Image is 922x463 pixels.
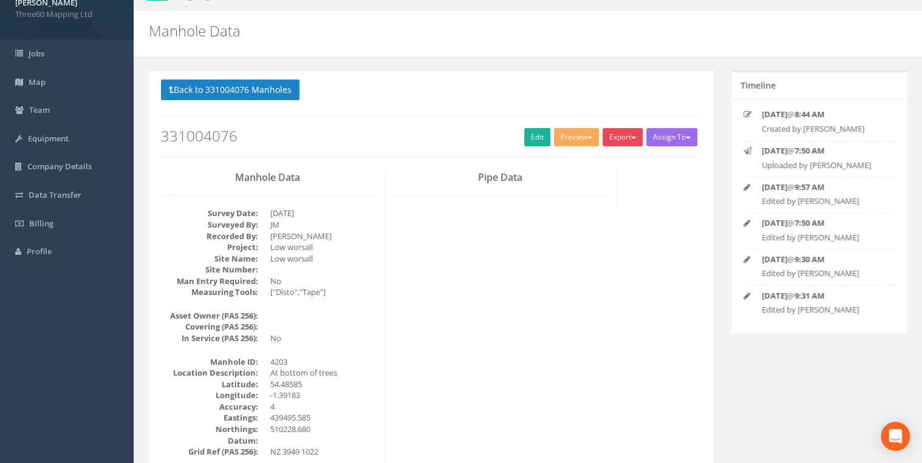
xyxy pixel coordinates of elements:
[270,231,375,242] dd: [PERSON_NAME]
[762,145,787,156] strong: [DATE]
[762,290,787,301] strong: [DATE]
[161,208,258,219] dt: Survey Date:
[554,128,599,146] button: Preview
[270,208,375,219] dd: [DATE]
[762,181,885,193] p: @
[27,161,92,172] span: Company Details
[740,81,776,90] h5: Timeline
[161,424,258,435] dt: Northings:
[524,128,550,146] a: Edit
[762,123,885,135] p: Created by [PERSON_NAME]
[161,321,258,333] dt: Covering (PAS 256):
[161,390,258,401] dt: Longitude:
[762,160,885,171] p: Uploaded by [PERSON_NAME]
[29,189,81,200] span: Data Transfer
[161,446,258,458] dt: Grid Ref (PAS 256):
[762,254,885,265] p: @
[270,219,375,231] dd: JM
[161,333,258,344] dt: In Service (PAS 256):
[270,333,375,344] dd: No
[161,172,375,183] h3: Manhole Data
[161,264,258,275] dt: Site Number:
[161,128,701,144] h2: 331004076
[161,253,258,265] dt: Site Name:
[762,195,885,207] p: Edited by [PERSON_NAME]
[161,231,258,242] dt: Recorded By:
[161,435,258,447] dt: Datum:
[27,246,52,257] span: Profile
[794,254,824,265] strong: 9:30 AM
[161,356,258,368] dt: Manhole ID:
[762,290,885,302] p: @
[270,401,375,413] dd: 4
[270,275,375,287] dd: No
[762,254,787,265] strong: [DATE]
[270,286,375,298] dd: ["Disto","Tape"]
[29,76,46,87] span: Map
[881,422,910,451] div: Open Intercom Messenger
[762,304,885,316] p: Edited by [PERSON_NAME]
[603,128,643,146] button: Export
[15,8,118,20] span: Three60 Mapping Ltd
[161,412,258,424] dt: Eastings:
[29,218,53,229] span: Billing
[794,217,824,228] strong: 7:50 AM
[762,232,885,243] p: Edited by [PERSON_NAME]
[794,181,824,192] strong: 9:57 AM
[762,109,885,120] p: @
[646,128,697,146] button: Assign To
[270,390,375,401] dd: -1.39183
[270,356,375,368] dd: 4203
[794,145,824,156] strong: 7:50 AM
[270,253,375,265] dd: Low worsall
[762,217,787,228] strong: [DATE]
[762,217,885,229] p: @
[161,79,299,100] button: Back to 331004076 Manholes
[270,242,375,253] dd: Low worsall
[270,367,375,379] dd: At bottom of trees
[28,133,69,144] span: Equipment
[762,145,885,157] p: @
[394,172,607,183] h3: Pipe Data
[161,286,258,298] dt: Measuring Tools:
[161,242,258,253] dt: Project:
[794,109,824,120] strong: 8:44 AM
[29,48,44,59] span: Jobs
[161,379,258,390] dt: Latitude:
[161,367,258,379] dt: Location Description:
[762,181,787,192] strong: [DATE]
[161,401,258,413] dt: Accuracy:
[270,446,375,458] dd: NZ 3949 1022
[762,109,787,120] strong: [DATE]
[762,268,885,279] p: Edited by [PERSON_NAME]
[270,379,375,390] dd: 54.48585
[161,275,258,287] dt: Man Entry Required:
[161,310,258,322] dt: Asset Owner (PAS 256):
[794,290,824,301] strong: 9:31 AM
[161,219,258,231] dt: Surveyed By:
[149,23,777,39] h2: Manhole Data
[270,412,375,424] dd: 439495.585
[270,424,375,435] dd: 510228.680
[29,104,50,115] span: Team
